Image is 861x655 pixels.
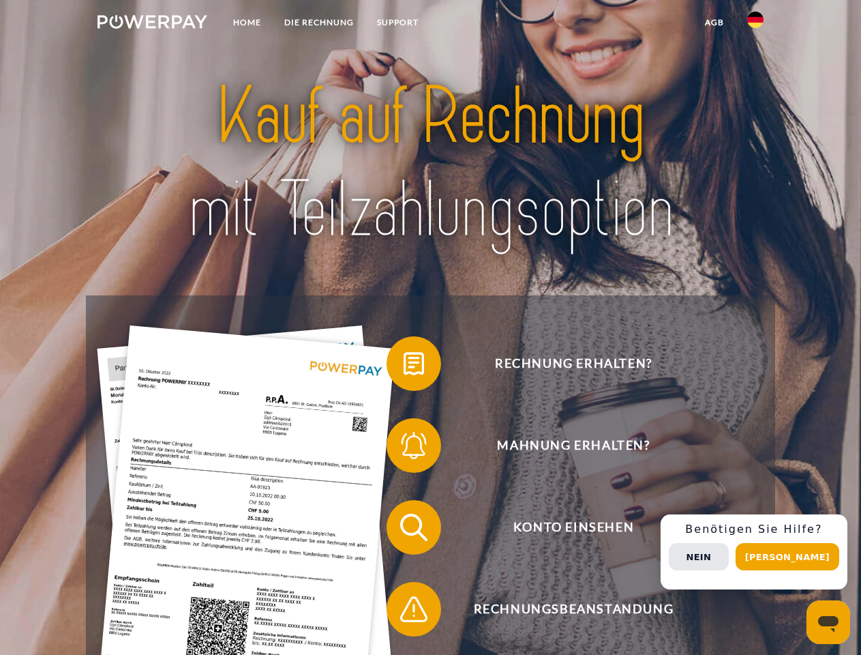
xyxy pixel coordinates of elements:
button: Konto einsehen [387,500,741,555]
img: title-powerpay_de.svg [130,65,731,261]
h3: Benötigen Sie Hilfe? [669,523,839,536]
button: Mahnung erhalten? [387,418,741,473]
a: Home [222,10,273,35]
img: de [747,12,764,28]
span: Mahnung erhalten? [406,418,740,473]
div: Schnellhilfe [661,514,847,589]
a: agb [693,10,736,35]
iframe: Schaltfläche zum Öffnen des Messaging-Fensters [806,600,850,644]
img: qb_bill.svg [397,347,431,381]
button: Rechnung erhalten? [387,336,741,391]
a: DIE RECHNUNG [273,10,365,35]
span: Rechnungsbeanstandung [406,582,740,637]
span: Rechnung erhalten? [406,336,740,391]
img: qb_warning.svg [397,592,431,626]
img: logo-powerpay-white.svg [97,15,207,29]
button: Nein [669,543,729,570]
button: [PERSON_NAME] [736,543,839,570]
button: Rechnungsbeanstandung [387,582,741,637]
a: SUPPORT [365,10,430,35]
img: qb_search.svg [397,510,431,544]
img: qb_bell.svg [397,428,431,463]
span: Konto einsehen [406,500,740,555]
